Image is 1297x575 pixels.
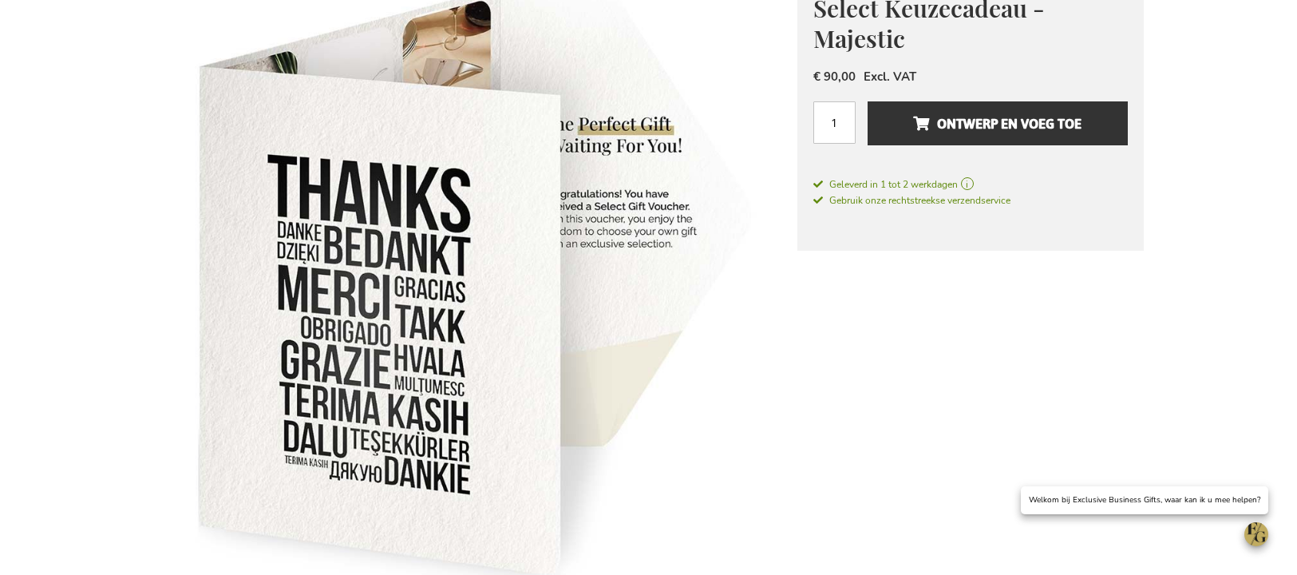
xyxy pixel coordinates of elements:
input: Aantal [813,101,856,144]
span: Excl. VAT [864,69,916,85]
a: Geleverd in 1 tot 2 werkdagen [813,177,1128,192]
a: Gebruik onze rechtstreekse verzendservice [813,192,1010,208]
span: € 90,00 [813,69,856,85]
button: Ontwerp en voeg toe [868,101,1127,145]
span: Ontwerp en voeg toe [913,111,1081,137]
span: Gebruik onze rechtstreekse verzendservice [813,194,1010,207]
